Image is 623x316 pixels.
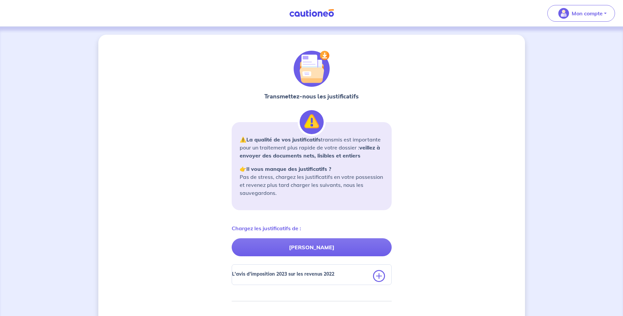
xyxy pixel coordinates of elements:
[240,135,384,160] p: ⚠️ transmis est importante pour un traitement plus rapide de votre dossier :
[300,110,324,134] img: illu_alert.svg
[246,166,331,172] strong: Il vous manque des justificatifs ?
[572,9,603,17] p: Mon compte
[264,92,359,101] p: Transmettez-nous les justificatifs
[558,8,569,19] img: illu_account_valid_menu.svg
[289,244,334,251] strong: [PERSON_NAME]
[294,51,330,87] img: illu_folder_download.svg
[547,5,615,22] button: illu_account_valid_menu.svgMon compte
[240,165,384,197] p: 👉 Pas de stress, chargez les justificatifs en votre possession et revenez plus tard charger les s...
[232,271,334,277] strong: L'avis d'imposition 2023 sur les revenus 2022
[287,9,337,17] img: Cautioneo
[232,224,392,233] p: Chargez les justificatifs de :
[232,259,392,285] div: categoryName: lavis-dimposition-2023-sur-les-revenus-2022, userCategory: cdi
[246,136,321,143] strong: La qualité de vos justificatifs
